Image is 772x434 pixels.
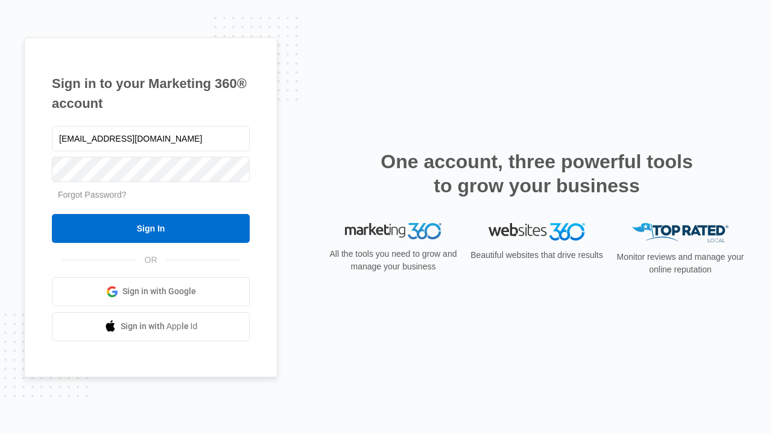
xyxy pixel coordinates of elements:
[613,251,748,276] p: Monitor reviews and manage your online reputation
[326,248,461,273] p: All the tools you need to grow and manage your business
[52,312,250,341] a: Sign in with Apple Id
[52,74,250,113] h1: Sign in to your Marketing 360® account
[345,223,441,240] img: Marketing 360
[632,223,729,243] img: Top Rated Local
[121,320,198,333] span: Sign in with Apple Id
[52,126,250,151] input: Email
[489,223,585,241] img: Websites 360
[377,149,697,198] h2: One account, three powerful tools to grow your business
[52,277,250,306] a: Sign in with Google
[122,285,196,298] span: Sign in with Google
[58,190,127,200] a: Forgot Password?
[52,214,250,243] input: Sign In
[469,249,604,262] p: Beautiful websites that drive results
[136,254,166,266] span: OR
